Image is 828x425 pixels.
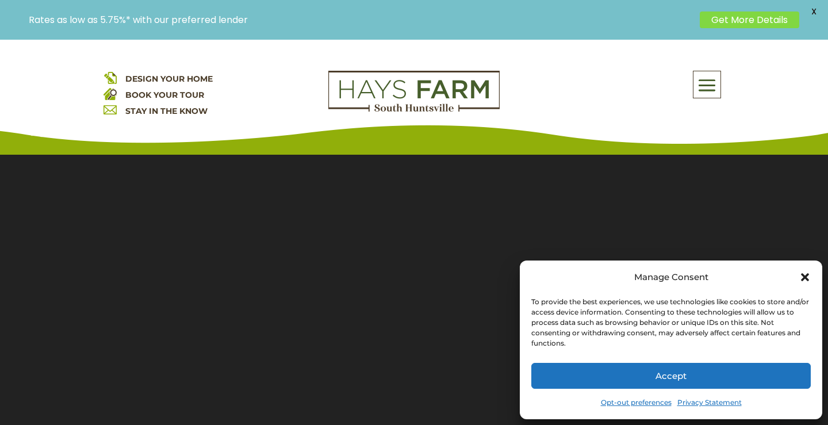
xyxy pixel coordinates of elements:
a: Get More Details [700,12,799,28]
button: Accept [531,363,811,389]
div: Manage Consent [634,269,708,285]
img: design your home [103,71,117,84]
div: Close dialog [799,271,811,283]
a: BOOK YOUR TOUR [125,90,204,100]
p: Rates as low as 5.75%* with our preferred lender [29,14,694,25]
span: X [805,3,822,20]
a: DESIGN YOUR HOME [125,74,213,84]
a: hays farm homes huntsville development [328,104,500,114]
img: book your home tour [103,87,117,100]
a: Opt-out preferences [601,395,672,411]
div: To provide the best experiences, we use technologies like cookies to store and/or access device i... [531,297,810,349]
img: Logo [328,71,500,112]
a: Privacy Statement [677,395,742,411]
a: STAY IN THE KNOW [125,106,208,116]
